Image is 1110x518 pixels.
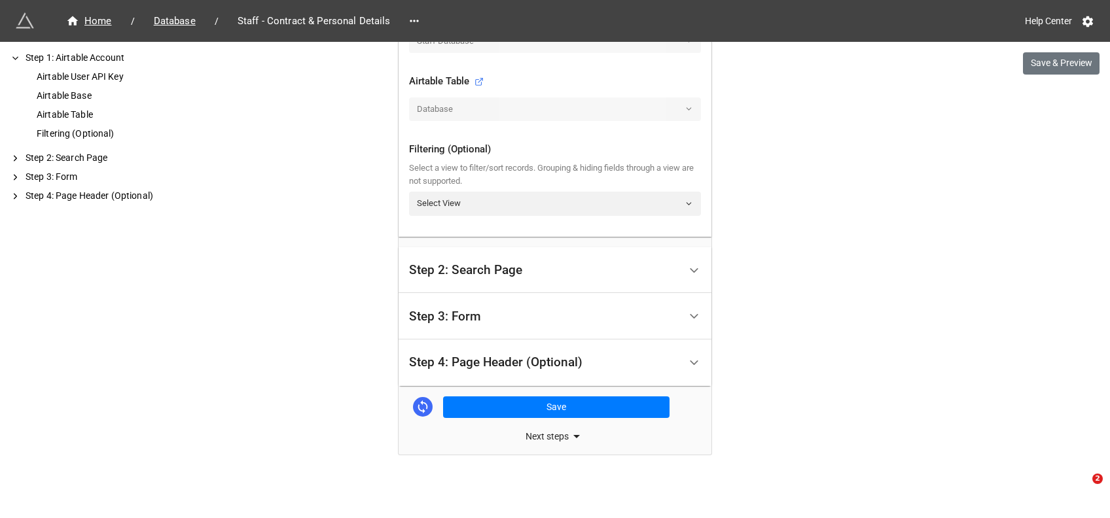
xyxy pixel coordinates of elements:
img: miniextensions-icon.73ae0678.png [16,12,34,30]
div: Step 4: Page Header (Optional) [23,189,209,203]
div: Filtering (Optional) [34,127,209,141]
button: Save & Preview [1023,52,1100,75]
div: Step 2: Search Page [409,264,522,277]
div: Step 4: Page Header (Optional) [409,356,582,369]
div: Step 1: Airtable Account [23,51,209,65]
div: Step 3: Form [23,170,209,184]
a: Select View [409,192,701,215]
div: Filtering (Optional) [409,142,701,158]
a: Home [52,13,126,29]
div: Airtable User API Key [34,70,209,84]
li: / [215,14,219,28]
span: Database [146,14,204,29]
a: Sync Base Structure [413,397,433,417]
div: Home [66,14,112,29]
div: Step 3: Form [409,310,481,323]
iframe: Intercom live chat [1065,474,1097,505]
a: Help Center [1016,9,1081,33]
div: Next steps [399,428,711,444]
a: Database [140,13,209,29]
div: Airtable Table [34,108,209,122]
div: Step 2: Search Page [23,151,209,165]
div: Step 2: Search Page [399,247,711,294]
div: Step 3: Form [399,293,711,339]
span: 2 [1092,474,1103,484]
div: Airtable Base [34,89,209,103]
span: Staff - Contract & Personal Details [230,14,399,29]
div: Select a view to filter/sort records. Grouping & hiding fields through a view are not supported. [409,162,701,188]
button: Save [443,396,670,419]
nav: breadcrumb [52,13,404,29]
div: Airtable Table [409,74,484,90]
li: / [131,14,135,28]
div: Step 4: Page Header (Optional) [399,339,711,386]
